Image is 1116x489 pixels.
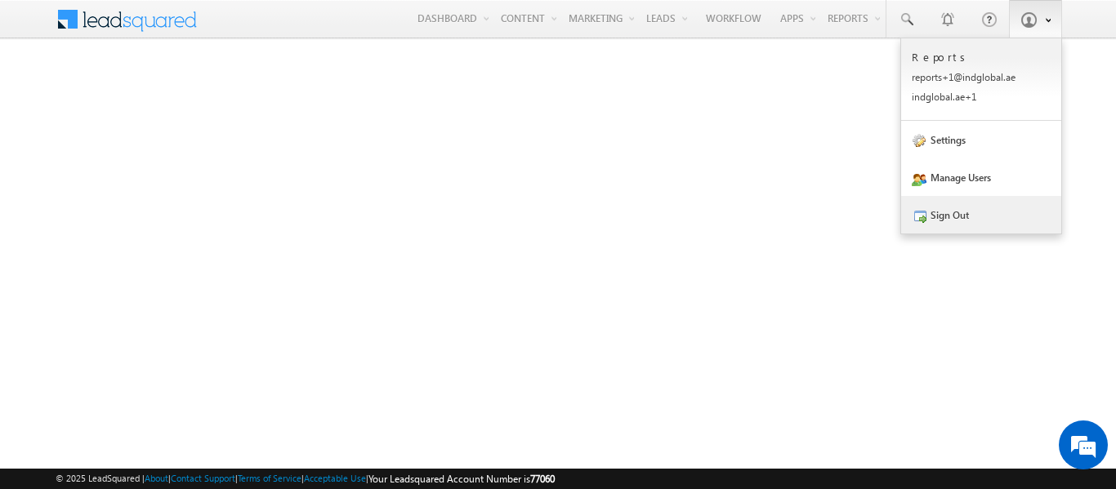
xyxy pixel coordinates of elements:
a: Acceptable Use [304,473,366,483]
p: repor ts+1@ indgl obal. ae [912,71,1051,83]
a: About [145,473,168,483]
span: 77060 [530,473,555,485]
a: Settings [901,121,1061,158]
em: Start Chat [222,377,297,399]
p: indgl obal. ae+1 [912,91,1051,103]
img: d_60004797649_company_0_60004797649 [28,86,69,107]
div: Minimize live chat window [268,8,307,47]
span: Your Leadsquared Account Number is [368,473,555,485]
p: Reports [912,50,1051,64]
span: © 2025 LeadSquared | | | | | [56,471,555,487]
a: Manage Users [901,158,1061,196]
textarea: Type your message and hit 'Enter' [21,151,298,363]
div: Chat with us now [85,86,275,107]
a: Contact Support [171,473,235,483]
a: Sign Out [901,196,1061,233]
a: Terms of Service [238,473,301,483]
a: Reports reports+1@indglobal.ae indglobal.ae+1 [901,38,1061,121]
